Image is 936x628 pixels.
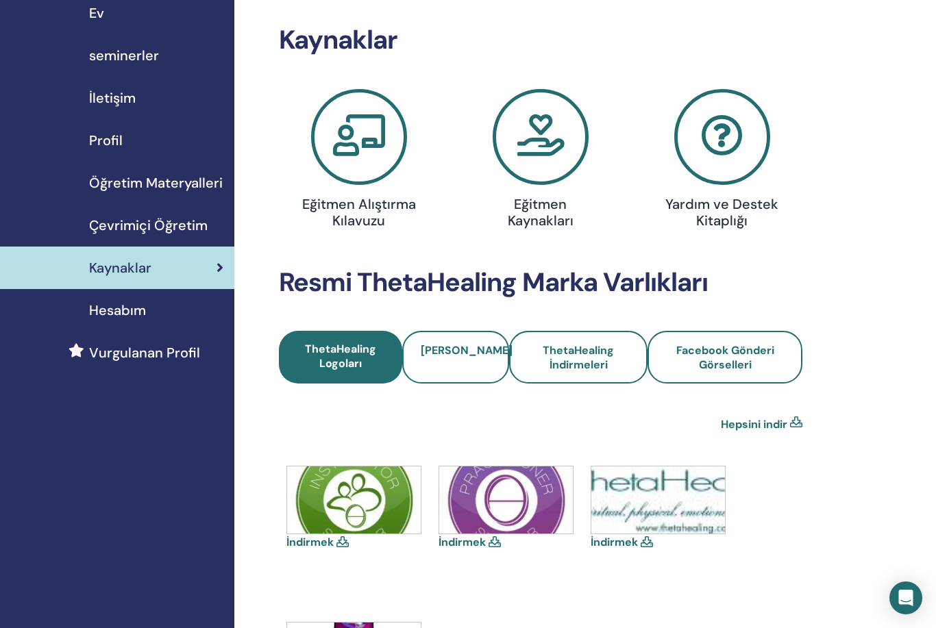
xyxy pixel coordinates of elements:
span: Vurgulanan Profil [89,342,200,363]
a: ThetaHealing Logoları [279,331,402,384]
div: Open Intercom Messenger [889,581,922,614]
span: Facebook Gönderi Görselleri [676,343,774,372]
span: seminerler [89,45,159,66]
span: Profil [89,130,123,151]
span: Hesabım [89,300,146,321]
img: icons-practitioner.jpg [439,466,573,533]
a: Eğitmen Alıştırma Kılavuzu [277,89,442,234]
img: thetahealing-logo-a-copy.jpg [591,466,725,533]
a: Eğitmen Kaynakları [458,89,623,234]
a: ThetaHealing İndirmeleri [509,331,648,384]
h4: Eğitmen Alıştırma Kılavuzu [301,196,417,229]
h4: Eğitmen Kaynakları [482,196,598,229]
a: Yardım ve Destek Kitaplığı [639,89,804,234]
a: Hepsini indir [721,416,787,433]
span: Kaynaklar [89,258,151,278]
span: Öğretim Materyalleri [89,173,223,193]
a: İndirmek [286,535,334,549]
h2: Kaynaklar [279,25,803,56]
span: Ev [89,3,104,23]
a: [PERSON_NAME] [402,331,510,384]
img: icons-instructor.jpg [287,466,421,533]
span: Çevrimiçi Öğretim [89,215,208,236]
a: Facebook Gönderi Görselleri [648,331,802,384]
span: ThetaHealing Logoları [305,342,376,370]
span: [PERSON_NAME] [421,343,513,357]
h4: Yardım ve Destek Kitaplığı [664,196,780,229]
h2: Resmi ThetaHealing Marka Varlıkları [279,267,803,299]
a: İndirmek [439,535,486,549]
span: ThetaHealing İndirmeleri [543,343,614,372]
span: İletişim [89,88,136,108]
a: İndirmek [591,535,638,549]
